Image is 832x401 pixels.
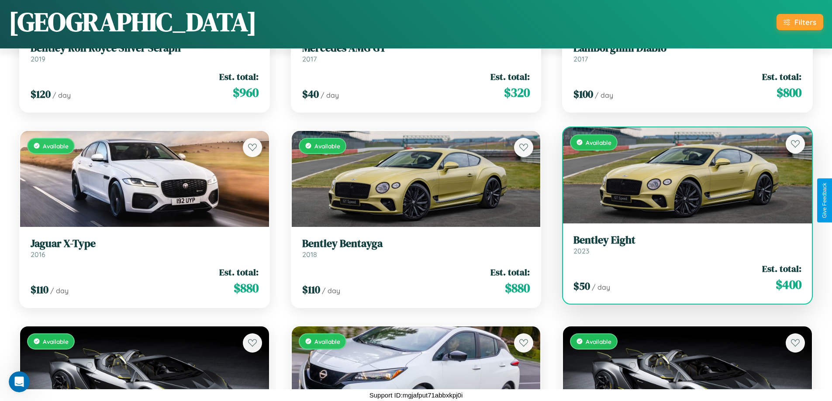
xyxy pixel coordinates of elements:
p: Support ID: mgjafput71abbxkpj0i [369,389,463,401]
span: Est. total: [219,266,259,278]
span: Est. total: [490,266,530,278]
a: Lamborghini Diablo2017 [573,42,801,63]
span: $ 400 [776,276,801,293]
a: Jaguar X-Type2016 [31,237,259,259]
span: / day [50,286,69,295]
div: Filters [794,17,816,27]
span: 2017 [573,55,588,63]
span: / day [595,91,613,99]
span: Est. total: [490,70,530,83]
h3: Mercedes AMG GT [302,42,530,55]
a: Bentley Bentayga2018 [302,237,530,259]
span: 2019 [31,55,45,63]
button: Filters [777,14,823,30]
span: $ 110 [31,282,48,297]
span: Available [586,338,611,345]
h1: [GEOGRAPHIC_DATA] [9,4,257,40]
a: Mercedes AMG GT2017 [302,42,530,63]
iframe: Intercom live chat [9,371,30,392]
span: $ 50 [573,279,590,293]
span: $ 880 [234,279,259,297]
span: 2023 [573,247,589,255]
span: $ 960 [233,84,259,101]
span: Est. total: [219,70,259,83]
span: 2017 [302,55,317,63]
span: $ 800 [777,84,801,101]
span: 2016 [31,250,45,259]
span: Available [43,338,69,345]
span: Available [43,142,69,150]
span: $ 880 [505,279,530,297]
h3: Lamborghini Diablo [573,42,801,55]
span: Est. total: [762,262,801,275]
span: $ 40 [302,87,319,101]
span: Est. total: [762,70,801,83]
span: / day [52,91,71,99]
h3: Jaguar X-Type [31,237,259,250]
span: / day [592,283,610,291]
span: $ 100 [573,87,593,101]
span: / day [322,286,340,295]
span: Available [314,338,340,345]
span: Available [586,139,611,146]
span: Available [314,142,340,150]
span: $ 120 [31,87,51,101]
span: 2018 [302,250,317,259]
span: $ 320 [504,84,530,101]
span: $ 110 [302,282,320,297]
a: Bentley Roll Royce Silver Seraph2019 [31,42,259,63]
h3: Bentley Eight [573,234,801,247]
h3: Bentley Roll Royce Silver Seraph [31,42,259,55]
h3: Bentley Bentayga [302,237,530,250]
span: / day [321,91,339,99]
div: Give Feedback [822,183,828,218]
a: Bentley Eight2023 [573,234,801,255]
